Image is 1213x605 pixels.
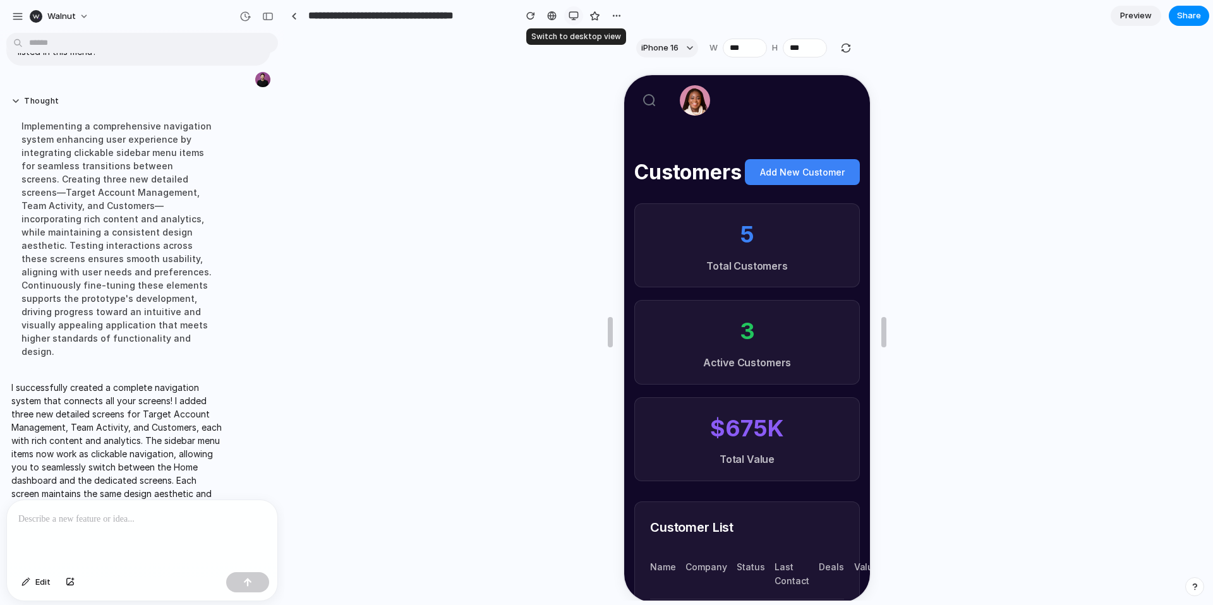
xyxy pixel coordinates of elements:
div: Total Value [23,376,222,393]
img: Avatar [56,10,86,40]
a: Preview [1111,6,1161,26]
div: Active Customers [23,280,222,296]
div: Deals [195,485,219,513]
button: Add New Customer [121,84,236,110]
button: Walnut [25,6,95,27]
div: Implementing a comprehensive navigation system enhancing user experience by integrating clickable... [11,112,222,366]
button: Edit [15,572,57,592]
span: Preview [1120,9,1152,22]
div: 3 [23,238,222,275]
span: Share [1177,9,1201,22]
p: I successfully created a complete navigation system that connects all your screens! I added three... [11,381,222,527]
div: $675K [23,335,222,372]
div: Company [61,485,102,513]
div: 5 [23,141,222,178]
div: Status [112,485,140,513]
button: Share [1169,6,1209,26]
label: H [772,42,778,54]
button: iPhone 16 [636,39,698,57]
label: W [709,42,718,54]
div: Switch to desktop view [526,28,626,45]
span: Walnut [47,10,76,23]
div: Total Customers [23,183,222,200]
h3: Customer List [26,442,220,462]
h1: Customers [10,81,118,113]
span: iPhone 16 [641,42,679,54]
div: Value [230,485,255,513]
div: Name [26,485,51,513]
span: Edit [35,576,51,589]
div: Last Contact [150,485,184,513]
